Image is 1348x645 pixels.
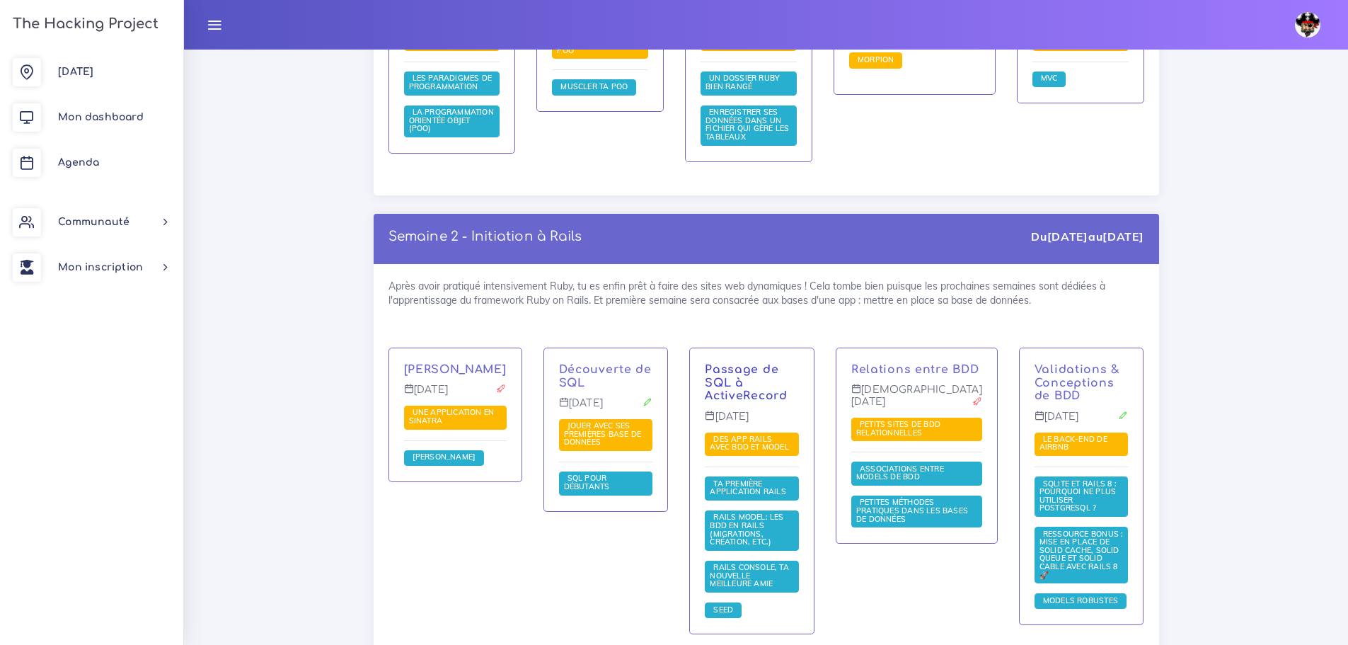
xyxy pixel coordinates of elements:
span: Mon dashboard [58,112,144,122]
a: Passage de SQL à ActiveRecord [705,363,787,403]
span: [DATE] [58,67,93,77]
a: Des app Rails avec BDD et Model [710,435,793,453]
p: [DATE] [1035,411,1129,433]
a: Jouer avec ses premières base de données [564,421,642,447]
span: Morpion [854,55,897,64]
a: Rails Model: les BDD en Rails (migrations, création, etc.) [710,513,783,547]
span: Un dossier Ruby bien rangé [705,73,779,91]
span: Une application en Sinatra [409,407,495,426]
a: Ta première application Rails [710,479,790,497]
a: [PERSON_NAME] [409,452,480,462]
span: Jouer avec ses premières base de données [564,421,642,447]
span: [PERSON_NAME] [409,452,480,462]
span: MVC [1037,73,1061,83]
a: La Programmation Orientée Objet (POO) [409,108,494,134]
span: Mini jeu - il veulent tous ta POO [557,28,626,55]
a: [PERSON_NAME] [404,363,507,376]
span: Associations entre models de BDD [856,464,944,482]
a: Seed [710,605,737,615]
span: SQL pour débutants [564,473,613,491]
span: Rails Model: les BDD en Rails (migrations, création, etc.) [710,512,783,547]
a: Les paradigmes de programmation [409,74,492,92]
span: Petits sites de BDD relationnelles [856,419,940,438]
span: La Programmation Orientée Objet (POO) [409,107,494,133]
a: MVC [1037,74,1061,84]
span: SQLite et Rails 8 : Pourquoi ne plus utiliser PostgreSQL ? [1039,479,1117,513]
a: Associations entre models de BDD [856,464,944,483]
a: Semaine 2 - Initiation à Rails [388,229,582,244]
p: [DATE] [404,384,507,406]
span: Mon inscription [58,262,143,273]
a: Muscler ta POO [557,82,631,92]
strong: [DATE] [1102,229,1144,244]
span: Le Back-end de Airbnb [1039,434,1107,452]
span: Ressource Bonus : Mise en place de Solid Cache, Solid Queue et Solid Cable avec Rails 8 🚀 [1039,529,1124,580]
h3: The Hacking Project [8,16,159,32]
span: Enregistrer ses données dans un fichier qui gère les tableaux [705,107,789,142]
a: Petits sites de BDD relationnelles [856,420,940,438]
a: SQL pour débutants [564,474,613,492]
span: Les paradigmes de programmation [409,73,492,91]
span: Petites méthodes pratiques dans les bases de données [856,497,968,523]
span: Agenda [58,157,99,168]
a: Un dossier Ruby bien rangé [705,74,779,92]
div: Du au [1031,229,1144,245]
a: Une application en Sinatra [409,408,495,426]
strong: [DATE] [1047,229,1088,244]
a: Relations entre BDD [851,363,979,376]
p: [DATE] [559,397,653,420]
a: Petites méthodes pratiques dans les bases de données [856,498,968,524]
p: [DEMOGRAPHIC_DATA][DATE] [851,384,982,418]
a: Morpion [854,55,897,65]
span: Communauté [58,217,129,227]
span: Des app Rails avec BDD et Model [710,434,793,452]
a: Découverte de SQL [559,363,652,389]
span: Muscler ta POO [557,81,631,91]
p: Validations & Conceptions de BDD [1035,363,1129,403]
img: avatar [1295,12,1320,38]
span: Models robustes [1039,595,1122,605]
p: [DATE] [705,411,799,433]
span: Rails Console, ta nouvelle meilleure amie [710,562,789,588]
a: Rails Console, ta nouvelle meilleure amie [710,563,789,589]
a: Enregistrer ses données dans un fichier qui gère les tableaux [705,108,789,142]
